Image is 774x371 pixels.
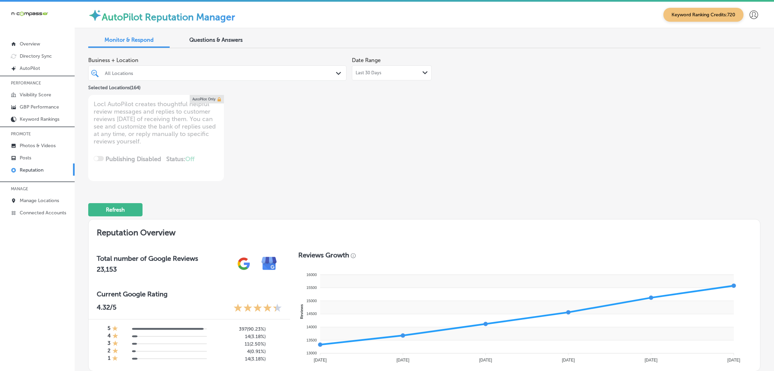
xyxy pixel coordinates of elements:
[212,334,266,339] h5: 14 ( 3.18% )
[212,341,266,347] h5: 11 ( 2.50% )
[108,355,110,363] h4: 1
[105,37,154,43] span: Monitor & Respond
[306,286,317,290] tspan: 15500
[20,210,66,216] p: Connected Accounts
[306,299,317,303] tspan: 15000
[97,265,198,273] h2: 23,153
[356,70,381,76] span: Last 30 Days
[112,348,118,355] div: 1 Star
[306,325,317,329] tspan: 14000
[97,254,198,262] h3: Total number of Google Reviews
[212,349,266,354] h5: 4 ( 0.91% )
[20,155,31,161] p: Posts
[88,82,140,91] p: Selected Locations ( 164 )
[663,8,743,22] span: Keyword Ranking Credits: 720
[105,70,337,76] div: All Locations
[97,290,282,298] h3: Current Google Rating
[479,358,492,363] tspan: [DATE]
[89,219,760,243] h2: Reputation Overview
[88,203,143,216] button: Refresh
[97,303,116,314] p: 4.32 /5
[108,325,110,333] h4: 5
[20,116,59,122] p: Keyword Rankings
[352,57,381,63] label: Date Range
[20,92,51,98] p: Visibility Score
[20,198,59,203] p: Manage Locations
[112,340,118,348] div: 1 Star
[298,251,349,259] h3: Reviews Growth
[212,326,266,332] h5: 397 ( 90.23% )
[112,325,118,333] div: 1 Star
[20,104,59,110] p: GBP Performance
[727,358,740,363] tspan: [DATE]
[299,304,303,319] text: Reviews
[257,251,282,276] img: e7ababfa220611ac49bdb491a11684a6.png
[189,37,243,43] span: Questions & Answers
[20,167,43,173] p: Reputation
[306,312,317,316] tspan: 14500
[102,12,235,23] label: AutoPilot Reputation Manager
[231,251,257,276] img: gPZS+5FD6qPJAAAAABJRU5ErkJggg==
[644,358,657,363] tspan: [DATE]
[88,57,346,63] span: Business + Location
[20,41,40,47] p: Overview
[112,333,118,340] div: 1 Star
[212,356,266,362] h5: 14 ( 3.18% )
[108,333,111,340] h4: 4
[562,358,575,363] tspan: [DATE]
[233,303,282,314] div: 4.32 Stars
[112,355,118,363] div: 1 Star
[11,11,48,17] img: 660ab0bf-5cc7-4cb8-ba1c-48b5ae0f18e60NCTV_CLogo_TV_Black_-500x88.png
[396,358,409,363] tspan: [DATE]
[20,143,56,149] p: Photos & Videos
[88,8,102,22] img: autopilot-icon
[108,348,111,355] h4: 2
[108,340,111,348] h4: 3
[20,65,40,71] p: AutoPilot
[306,273,317,277] tspan: 16000
[306,351,317,355] tspan: 13000
[314,358,326,363] tspan: [DATE]
[20,53,52,59] p: Directory Sync
[306,338,317,342] tspan: 13500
